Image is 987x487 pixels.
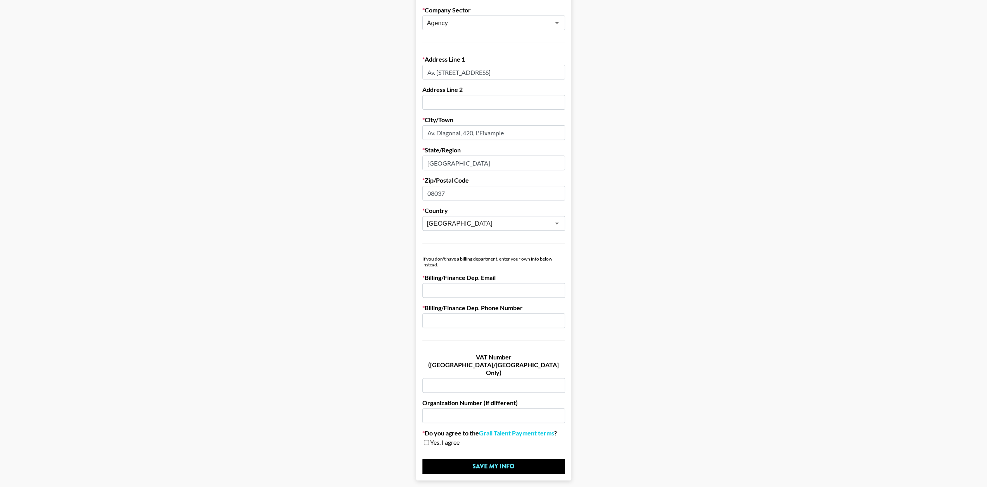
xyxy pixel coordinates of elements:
[422,353,565,376] label: VAT Number ([GEOGRAPHIC_DATA]/[GEOGRAPHIC_DATA] Only)
[422,116,565,124] label: City/Town
[422,256,565,268] div: If you don't have a billing department, enter your own info below instead.
[551,218,562,229] button: Open
[422,176,565,184] label: Zip/Postal Code
[422,304,565,312] label: Billing/Finance Dep. Phone Number
[422,459,565,474] input: Save My Info
[422,86,565,93] label: Address Line 2
[422,399,565,407] label: Organization Number (if different)
[422,55,565,63] label: Address Line 1
[422,207,565,214] label: Country
[551,17,562,28] button: Open
[422,274,565,281] label: Billing/Finance Dep. Email
[430,439,460,446] span: Yes, I agree
[422,6,565,14] label: Company Sector
[479,429,554,437] a: Grail Talent Payment terms
[422,146,565,154] label: State/Region
[422,429,565,437] label: Do you agree to the ?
